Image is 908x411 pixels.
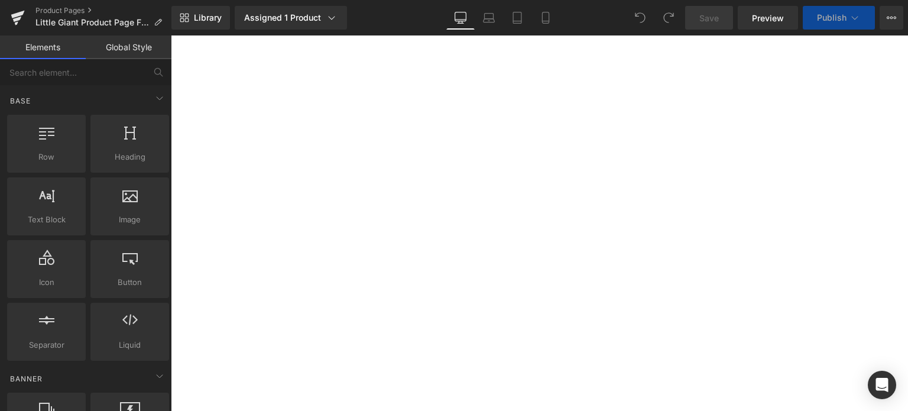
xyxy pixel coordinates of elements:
[94,276,166,289] span: Button
[752,12,784,24] span: Preview
[803,6,875,30] button: Publish
[868,371,896,399] div: Open Intercom Messenger
[171,6,230,30] a: New Library
[86,35,171,59] a: Global Style
[11,213,82,226] span: Text Block
[9,95,32,106] span: Base
[94,339,166,351] span: Liquid
[503,6,531,30] a: Tablet
[35,6,171,15] a: Product Pages
[9,373,44,384] span: Banner
[531,6,560,30] a: Mobile
[657,6,680,30] button: Redo
[94,151,166,163] span: Heading
[475,6,503,30] a: Laptop
[628,6,652,30] button: Undo
[446,6,475,30] a: Desktop
[11,339,82,351] span: Separator
[11,151,82,163] span: Row
[35,18,149,27] span: Little Giant Product Page Final 1
[817,13,847,22] span: Publish
[699,12,719,24] span: Save
[244,12,338,24] div: Assigned 1 Product
[738,6,798,30] a: Preview
[194,12,222,23] span: Library
[94,213,166,226] span: Image
[880,6,903,30] button: More
[11,276,82,289] span: Icon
